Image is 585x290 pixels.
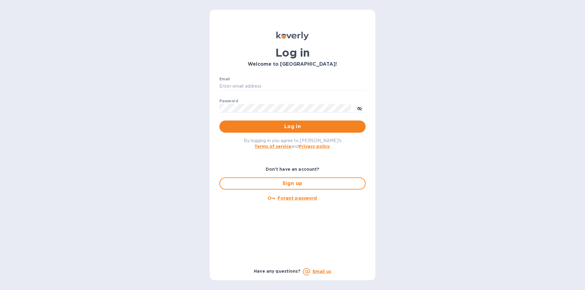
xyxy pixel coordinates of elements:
[254,144,291,149] a: Terms of service
[219,121,366,133] button: Log in
[244,138,342,149] span: By logging in you agree to [PERSON_NAME]'s and .
[219,46,366,59] h1: Log in
[266,167,320,172] b: Don't have an account?
[219,77,230,81] label: Email
[219,61,366,67] h3: Welcome to [GEOGRAPHIC_DATA]!
[276,32,309,40] img: Koverly
[313,269,331,274] a: Email us
[254,269,300,274] b: Have any questions?
[353,102,366,114] button: toggle password visibility
[299,144,330,149] a: Privacy policy
[278,196,317,201] u: Forgot password
[224,123,361,130] span: Log in
[219,82,366,91] input: Enter email address
[225,180,360,187] span: Sign up
[219,99,238,103] label: Password
[219,177,366,190] button: Sign up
